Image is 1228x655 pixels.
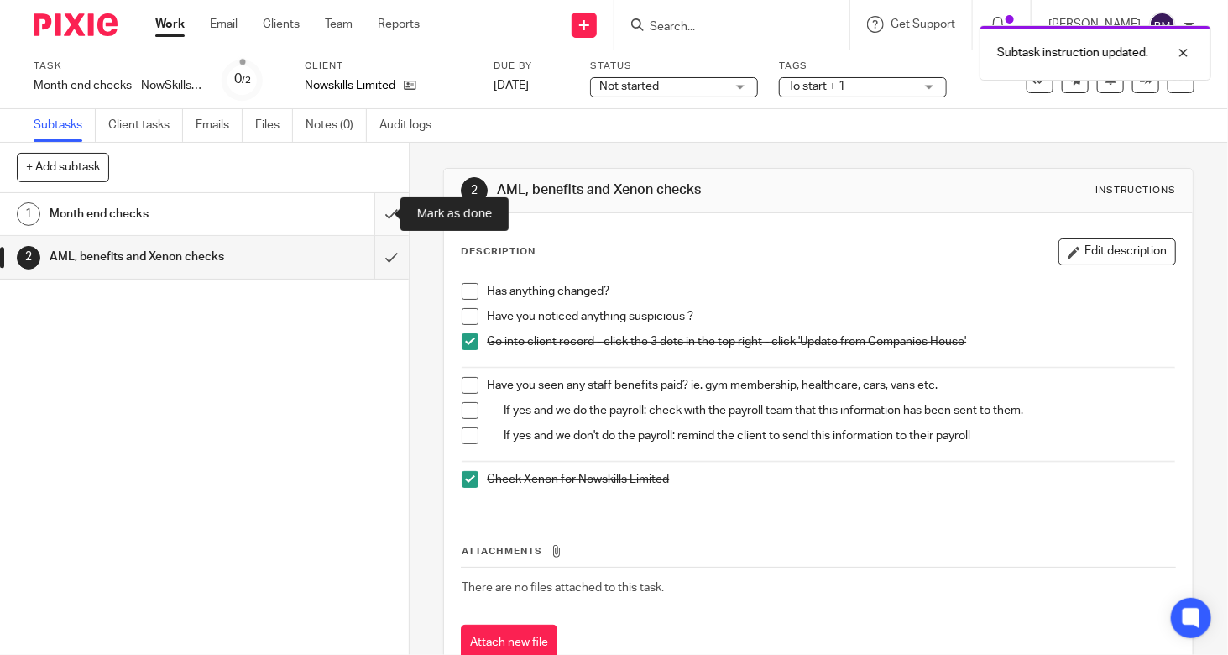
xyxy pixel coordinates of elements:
[487,377,1175,394] p: Have you seen any staff benefits paid? ie. gym membership, healthcare, cars, vans etc.
[34,109,96,142] a: Subtasks
[34,77,201,94] div: Month end checks - NowSkills - [DATE]
[305,60,473,73] label: Client
[50,244,255,270] h1: AML, benefits and Xenon checks
[590,60,758,73] label: Status
[487,333,1175,350] p: Go into client record - click the 3 dots in the top right - click 'Update from Companies House'
[504,427,1175,444] p: If yes and we don't do the payroll: remind the client to send this information to their payroll
[155,16,185,33] a: Work
[997,45,1148,61] p: Subtask instruction updated.
[325,16,353,33] a: Team
[50,202,255,227] h1: Month end checks
[462,547,542,556] span: Attachments
[108,109,183,142] a: Client tasks
[378,16,420,33] a: Reports
[34,60,201,73] label: Task
[1149,12,1176,39] img: svg%3E
[1095,184,1176,197] div: Instructions
[17,202,40,226] div: 1
[497,181,854,199] h1: AML, benefits and Xenon checks
[379,109,444,142] a: Audit logs
[494,80,529,92] span: [DATE]
[242,76,251,85] small: /2
[461,245,536,259] p: Description
[17,246,40,270] div: 2
[504,402,1175,419] p: If yes and we do the payroll: check with the payroll team that this information has been sent to ...
[1058,238,1176,265] button: Edit description
[210,16,238,33] a: Email
[462,582,664,594] span: There are no files attached to this task.
[34,13,118,36] img: Pixie
[461,177,488,204] div: 2
[487,471,1175,488] p: Check Xenon for Nowskills Limited
[599,81,659,92] span: Not started
[255,109,293,142] a: Files
[494,60,569,73] label: Due by
[234,70,251,89] div: 0
[306,109,367,142] a: Notes (0)
[263,16,300,33] a: Clients
[17,153,109,181] button: + Add subtask
[34,77,201,94] div: Month end checks - NowSkills - July 2025
[305,77,395,94] p: Nowskills Limited
[196,109,243,142] a: Emails
[487,308,1175,325] p: Have you noticed anything suspicious ?
[788,81,845,92] span: To start + 1
[487,283,1175,300] p: Has anything changed?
